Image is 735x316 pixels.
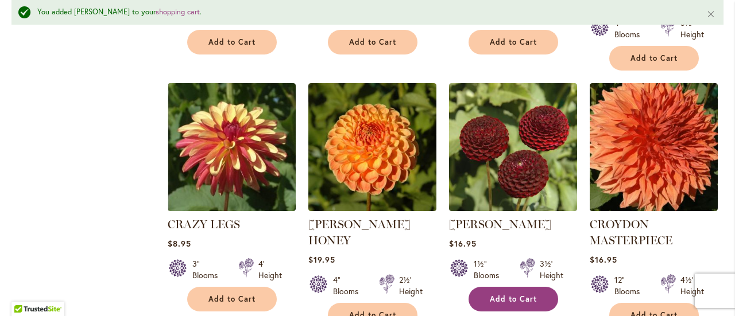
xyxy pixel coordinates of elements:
[490,37,537,47] span: Add to Cart
[449,202,577,213] a: CROSSFIELD EBONY
[328,30,417,54] button: Add to Cart
[308,202,436,213] a: CRICHTON HONEY
[399,274,423,297] div: 2½' Height
[168,217,240,231] a: CRAZY LEGS
[469,30,558,54] button: Add to Cart
[168,83,296,211] img: CRAZY LEGS
[308,217,411,247] a: [PERSON_NAME] HONEY
[540,258,563,281] div: 3½' Height
[258,258,282,281] div: 4' Height
[490,294,537,304] span: Add to Cart
[590,83,718,211] img: CROYDON MASTERPIECE
[333,274,365,297] div: 4" Blooms
[609,46,699,71] button: Add to Cart
[349,37,396,47] span: Add to Cart
[449,83,577,211] img: CROSSFIELD EBONY
[614,274,647,297] div: 12" Blooms
[630,53,678,63] span: Add to Cart
[680,17,704,40] div: 3½' Height
[469,287,558,311] button: Add to Cart
[187,30,277,54] button: Add to Cart
[187,287,277,311] button: Add to Cart
[474,258,506,281] div: 1½" Blooms
[168,202,296,213] a: CRAZY LEGS
[308,83,436,211] img: CRICHTON HONEY
[192,258,225,281] div: 3" Blooms
[156,7,200,17] a: shopping cart
[590,254,617,265] span: $16.95
[208,37,256,47] span: Add to Cart
[449,238,477,249] span: $16.95
[308,254,335,265] span: $19.95
[449,217,551,231] a: [PERSON_NAME]
[590,202,718,213] a: CROYDON MASTERPIECE
[680,274,704,297] div: 4½' Height
[614,17,647,40] div: 4" Blooms
[168,238,191,249] span: $8.95
[590,217,672,247] a: CROYDON MASTERPIECE
[9,275,41,307] iframe: Launch Accessibility Center
[37,7,689,18] div: You added [PERSON_NAME] to your .
[208,294,256,304] span: Add to Cart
